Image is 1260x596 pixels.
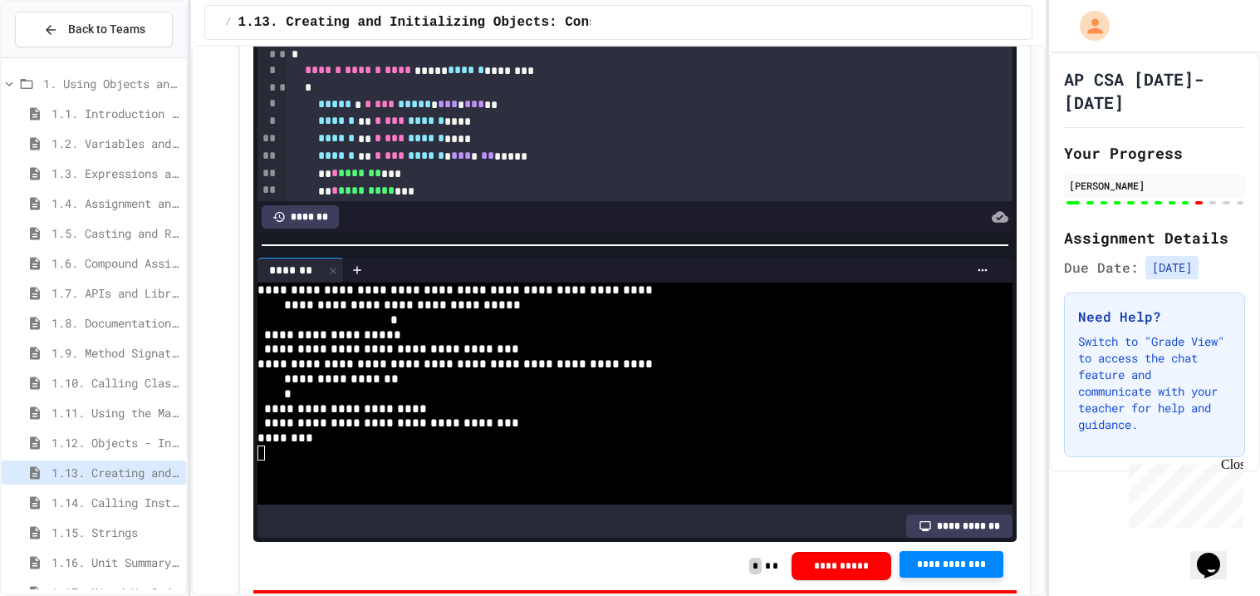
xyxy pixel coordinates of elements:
[1122,457,1243,528] iframe: chat widget
[51,524,179,541] span: 1.15. Strings
[1062,7,1114,45] div: My Account
[51,105,179,122] span: 1.1. Introduction to Algorithms, Programming, and Compilers
[15,12,173,47] button: Back to Teams
[51,224,179,242] span: 1.5. Casting and Ranges of Values
[51,434,179,451] span: 1.12. Objects - Instances of Classes
[1064,226,1245,249] h2: Assignment Details
[51,135,179,152] span: 1.2. Variables and Data Types
[51,254,179,272] span: 1.6. Compound Assignment Operators
[51,374,179,392] span: 1.10. Calling Class Methods
[1145,256,1199,279] span: [DATE]
[225,16,231,29] span: /
[1069,178,1240,193] div: [PERSON_NAME]
[1078,307,1231,327] h3: Need Help?
[51,284,179,302] span: 1.7. APIs and Libraries
[43,75,179,92] span: 1. Using Objects and Methods
[1064,141,1245,165] h2: Your Progress
[1064,67,1245,114] h1: AP CSA [DATE]-[DATE]
[1064,258,1139,278] span: Due Date:
[68,21,145,38] span: Back to Teams
[51,165,179,182] span: 1.3. Expressions and Output [New]
[1078,333,1231,433] p: Switch to "Grade View" to access the chat feature and communicate with your teacher for help and ...
[51,344,179,362] span: 1.9. Method Signatures
[7,7,115,106] div: Chat with us now!Close
[51,195,179,212] span: 1.4. Assignment and Input
[51,404,179,421] span: 1.11. Using the Math Class
[51,464,179,481] span: 1.13. Creating and Initializing Objects: Constructors
[238,12,661,32] span: 1.13. Creating and Initializing Objects: Constructors
[51,494,179,511] span: 1.14. Calling Instance Methods
[51,314,179,332] span: 1.8. Documentation with Comments and Preconditions
[1190,530,1243,579] iframe: chat widget
[51,554,179,571] span: 1.16. Unit Summary 1a (1.1-1.6)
